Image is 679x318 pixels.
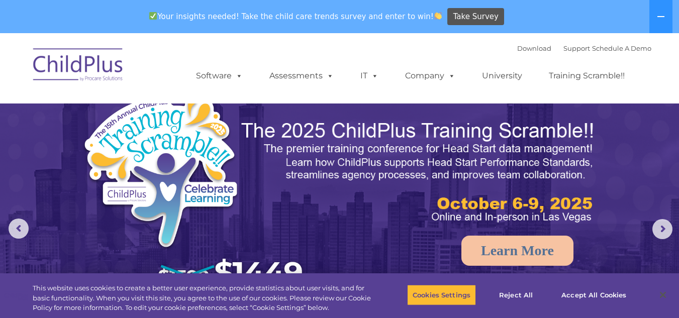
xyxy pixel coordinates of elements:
a: University [472,66,532,86]
div: This website uses cookies to create a better user experience, provide statistics about user visit... [33,283,373,313]
button: Reject All [484,284,547,305]
a: IT [350,66,389,86]
font: | [517,44,651,52]
span: Take Survey [453,8,499,26]
a: Company [395,66,465,86]
a: Support [563,44,590,52]
a: Learn More [461,236,573,266]
a: Software [186,66,253,86]
a: Download [517,44,551,52]
button: Accept All Cookies [556,284,632,305]
img: ✅ [149,12,157,20]
span: Last name [140,66,170,74]
img: ChildPlus by Procare Solutions [28,41,129,91]
a: Training Scramble!! [539,66,635,86]
a: Schedule A Demo [592,44,651,52]
button: Close [652,284,674,306]
span: Your insights needed! Take the child care trends survey and enter to win! [145,7,446,26]
span: Phone number [140,108,182,115]
a: Assessments [259,66,344,86]
img: 👏 [434,12,442,20]
a: Take Survey [447,8,504,26]
button: Cookies Settings [407,284,476,305]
